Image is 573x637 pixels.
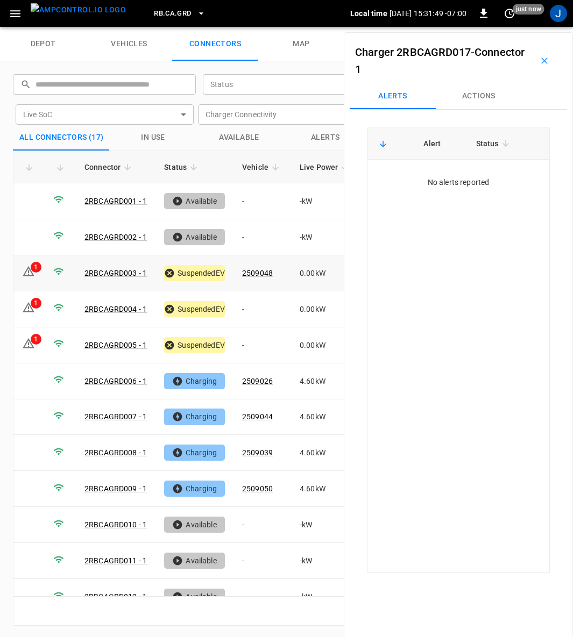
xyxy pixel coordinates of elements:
[84,161,135,174] span: Connector
[234,219,291,255] td: -
[164,445,225,461] div: Charging
[234,327,291,363] td: -
[13,125,110,151] button: All Connectors (17)
[84,233,147,241] a: 2RBCAGRD002 - 1
[282,125,369,151] button: Alerts
[154,8,191,20] span: RB.CA.GRD
[84,412,147,421] a: 2RBCAGRD007 - 1
[84,305,147,313] a: 2RBCAGRD004 - 1
[164,373,225,389] div: Charging
[291,543,361,579] td: - kW
[291,579,361,615] td: - kW
[291,399,361,435] td: 4.60 kW
[196,125,282,151] button: Available
[84,197,147,205] a: 2RBCAGRD001 - 1
[291,471,361,507] td: 4.60 kW
[164,337,225,353] div: SuspendedEV
[258,27,344,61] a: map
[86,27,172,61] a: vehicles
[84,520,147,529] a: 2RBCAGRD010 - 1
[385,177,532,188] div: No alerts reported
[164,265,225,281] div: SuspendedEV
[31,3,126,17] img: ampcontrol.io logo
[242,484,273,493] a: 2509050
[291,435,361,471] td: 4.60 kW
[234,183,291,219] td: -
[291,219,361,255] td: - kW
[164,481,225,497] div: Charging
[390,8,466,19] p: [DATE] 15:31:49 -07:00
[110,125,196,151] button: in use
[84,448,147,457] a: 2RBCAGRD008 - 1
[172,27,258,61] a: connectors
[291,291,361,327] td: 0.00 kW
[476,137,513,150] span: Status
[164,517,225,533] div: Available
[234,579,291,615] td: -
[234,507,291,543] td: -
[234,543,291,579] td: -
[164,553,225,569] div: Available
[300,161,352,174] span: Live Power
[164,161,201,174] span: Status
[513,4,544,15] span: just now
[350,8,387,19] p: Local time
[291,255,361,291] td: 0.00 kW
[242,412,273,421] a: 2509044
[291,507,361,543] td: - kW
[84,377,147,385] a: 2RBCAGRD006 - 1
[31,298,41,309] div: 1
[355,46,471,59] a: Charger 2RBCAGRD017
[31,262,41,273] div: 1
[355,44,527,78] h6: -
[164,409,225,425] div: Charging
[242,448,273,457] a: 2509039
[164,193,225,209] div: Available
[84,592,147,601] a: 2RBCAGRD012 - 1
[164,229,225,245] div: Available
[291,327,361,363] td: 0.00 kW
[242,161,282,174] span: Vehicle
[234,291,291,327] td: -
[84,341,147,349] a: 2RBCAGRD005 - 1
[164,589,225,605] div: Available
[242,377,273,385] a: 2509026
[84,269,147,277] a: 2RBCAGRD003 - 1
[350,83,436,109] button: Alerts
[415,127,467,160] th: Alert
[150,3,209,24] button: RB.CA.GRD
[242,269,273,277] a: 2509048
[501,5,518,22] button: set refresh interval
[84,556,147,565] a: 2RBCAGRD011 - 1
[350,83,567,109] div: Connectors submenus tabs
[31,334,41,345] div: 1
[550,5,567,22] div: profile-icon
[291,363,361,399] td: 4.60 kW
[436,83,522,109] button: Actions
[164,301,225,317] div: SuspendedEV
[291,183,361,219] td: - kW
[84,484,147,493] a: 2RBCAGRD009 - 1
